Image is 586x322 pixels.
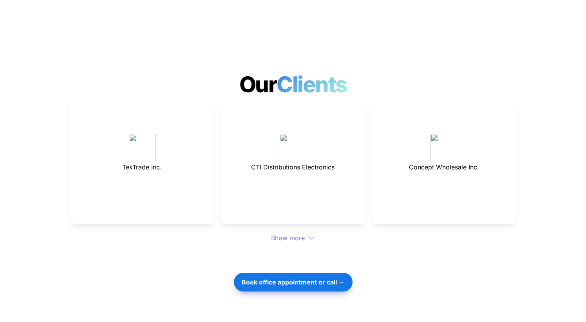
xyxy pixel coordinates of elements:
[409,163,479,171] span: Concept Wholesale Inc.
[234,273,353,291] button: Book office appointment or call →
[234,269,353,295] a: Book office appointment or call →
[70,233,516,243] div: Show more
[239,71,277,98] span: Our
[277,71,351,98] span: Clients
[242,278,345,286] strong: Book office appointment or call →
[251,163,335,171] span: CTI Distributions Electronics
[122,163,162,171] span: TekTrade Inc.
